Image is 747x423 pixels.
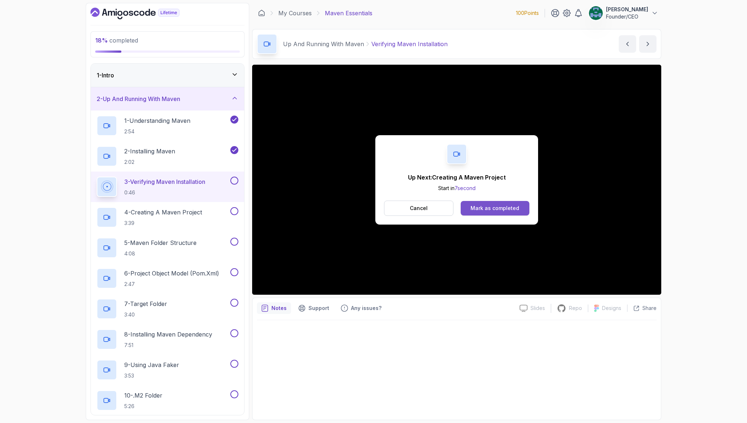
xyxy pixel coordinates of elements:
span: 7 second [455,185,476,191]
button: 5-Maven Folder Structure4:08 [97,238,238,258]
button: Cancel [384,201,453,216]
p: Founder/CEO [606,13,648,20]
button: 3-Verifying Maven Installation0:46 [97,177,238,197]
button: 9-Using Java Faker3:53 [97,360,238,380]
button: 2-Installing Maven2:02 [97,146,238,166]
button: 1-Understanding Maven2:54 [97,116,238,136]
p: Maven Essentials [325,9,372,17]
button: Share [627,305,657,312]
button: user profile image[PERSON_NAME]Founder/CEO [589,6,658,20]
button: 2-Up And Running With Maven [91,87,244,110]
p: 3 - Verifying Maven Installation [124,177,205,186]
p: 9 - Using Java Faker [124,360,179,369]
button: 8-Installing Maven Dependency7:51 [97,329,238,350]
p: 2:02 [124,158,175,166]
p: 7 - Target Folder [124,299,167,308]
p: 4:08 [124,250,197,257]
p: 7:51 [124,342,212,349]
p: Share [642,305,657,312]
button: 10-.m2 Folder5:26 [97,390,238,411]
p: 5 - Maven Folder Structure [124,238,197,247]
span: completed [95,37,138,44]
p: 1 - Understanding Maven [124,116,190,125]
button: Support button [294,302,334,314]
p: 2:47 [124,281,219,288]
p: Repo [569,305,582,312]
p: Up And Running With Maven [283,40,364,48]
p: 100 Points [516,9,539,17]
p: 2:54 [124,128,190,135]
span: 18 % [95,37,108,44]
h3: 1 - Intro [97,71,114,80]
p: 10 - .m2 Folder [124,391,162,400]
p: Designs [602,305,621,312]
p: 4 - Creating A Maven Project [124,208,202,217]
button: previous content [619,35,636,53]
iframe: 3 - Verifying maven installation [252,65,661,295]
a: Dashboard [90,8,196,19]
button: Feedback button [336,302,386,314]
button: 4-Creating A Maven Project3:39 [97,207,238,227]
a: My Courses [278,9,312,17]
p: Start in [408,185,506,192]
p: Slides [530,305,545,312]
p: Up Next: Creating A Maven Project [408,173,506,182]
p: 2 - Installing Maven [124,147,175,156]
p: [PERSON_NAME] [606,6,648,13]
p: 8 - Installing Maven Dependency [124,330,212,339]
p: 6 - Project Object Model (pom.xml) [124,269,219,278]
p: 3:40 [124,311,167,318]
button: next content [639,35,657,53]
p: Verifying Maven Installation [371,40,448,48]
button: 7-Target Folder3:40 [97,299,238,319]
a: Dashboard [258,9,265,17]
p: 5:26 [124,403,162,410]
p: Any issues? [351,305,381,312]
button: notes button [257,302,291,314]
button: 1-Intro [91,64,244,87]
div: Mark as completed [471,205,519,212]
p: Cancel [410,205,428,212]
button: Mark as completed [461,201,529,215]
p: 3:39 [124,219,202,227]
p: Notes [271,305,287,312]
p: 3:53 [124,372,179,379]
button: 6-Project Object Model (pom.xml)2:47 [97,268,238,289]
p: 0:46 [124,189,205,196]
img: user profile image [589,6,603,20]
p: Support [308,305,329,312]
h3: 2 - Up And Running With Maven [97,94,180,103]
